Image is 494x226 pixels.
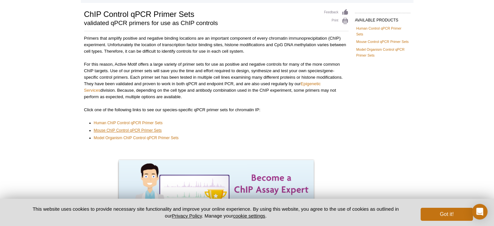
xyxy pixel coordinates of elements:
a: Mouse ChIP Control qPCR Primer Sets [94,127,162,134]
a: Privacy Policy [172,213,202,219]
button: Got it! [421,208,473,221]
a: Human Control qPCR Primer Sets [356,25,409,37]
a: Model Organism ChIP Control qPCR Primer Sets [94,135,179,141]
div: Open Intercom Messenger [472,204,488,219]
a: Feedback [324,9,348,16]
a: Model Organism Control qPCR Primer Sets [356,47,409,58]
p: This website uses cookies to provide necessary site functionality and improve your online experie... [21,206,410,219]
a: Human ChIP Control qPCR Primer Sets [94,120,163,126]
p: Primers that amplify positive and negative binding locations are an important component of every ... [84,35,348,55]
button: cookie settings [233,213,265,219]
h1: ChIP Control qPCR Primer Sets [84,9,318,19]
p: For this reason, Active Motif offers a large variety of primer sets for use as positive and negat... [84,61,348,100]
p: Click one of the following links to see our species-specific qPCR primer sets for chromatin IP: [84,107,348,113]
h2: AVAILABLE PRODUCTS [355,13,410,24]
h2: validated qPCR primers for use as ChIP controls [84,20,318,26]
a: Print [324,18,348,25]
a: Mouse Control qPCR Primer Sets [356,39,409,45]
